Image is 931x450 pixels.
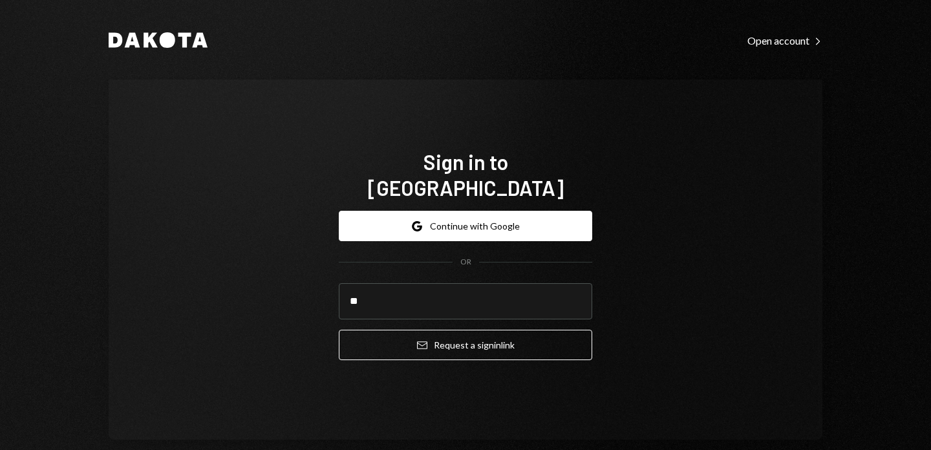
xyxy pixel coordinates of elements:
[339,149,592,200] h1: Sign in to [GEOGRAPHIC_DATA]
[339,211,592,241] button: Continue with Google
[339,330,592,360] button: Request a signinlink
[747,34,822,47] div: Open account
[747,33,822,47] a: Open account
[460,257,471,268] div: OR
